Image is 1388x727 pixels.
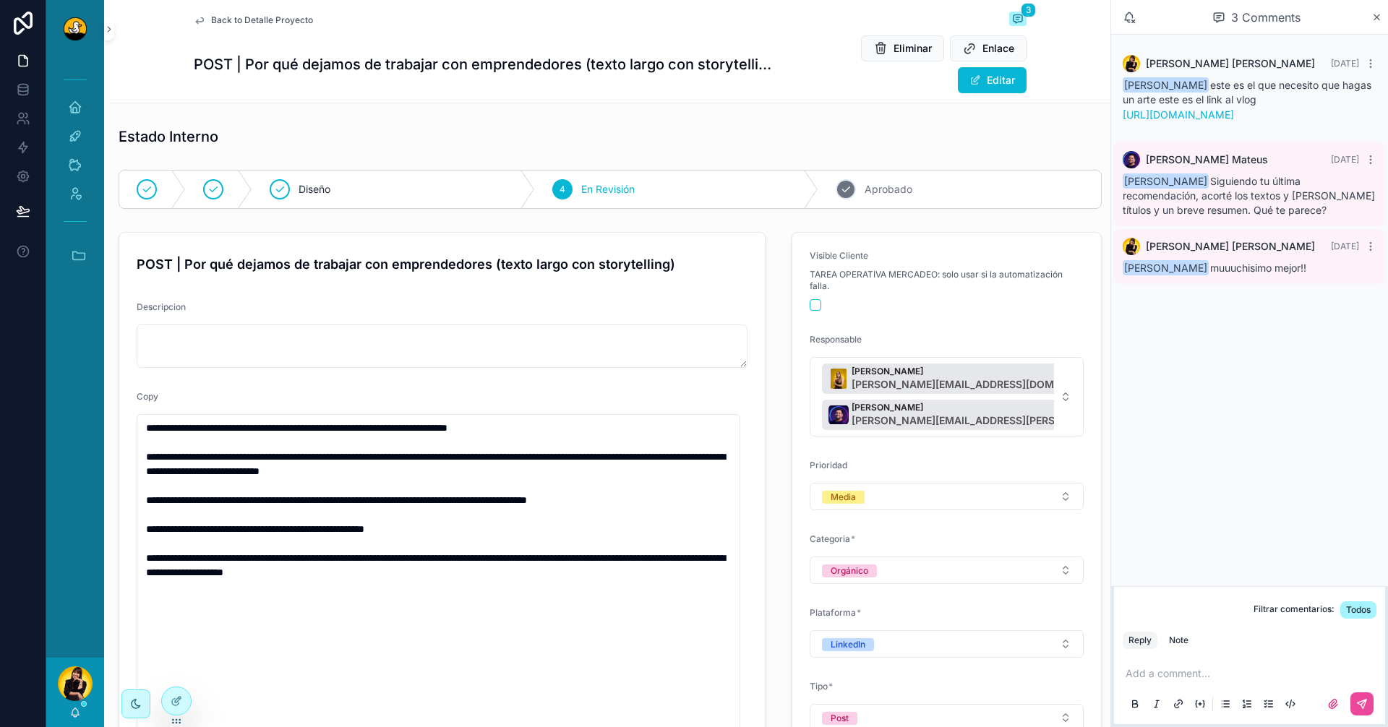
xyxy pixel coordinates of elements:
[1123,78,1376,122] div: este es el que necesito que hagas un arte este es el link al vlog
[865,182,912,197] span: Aprobado
[810,607,856,618] span: Plataforma
[852,413,1083,428] span: [PERSON_NAME][EMAIL_ADDRESS][PERSON_NAME][DOMAIN_NAME]
[810,460,847,470] span: Prioridad
[119,126,218,147] h1: Estado Interno
[1021,3,1036,17] span: 3
[560,184,565,195] span: 4
[194,54,776,74] h1: POST | Por qué dejamos de trabajar con emprendedores (texto largo con storytelling)
[831,638,865,651] div: LinkedIn
[822,563,877,577] button: Unselect ORGANICO
[1331,241,1359,251] span: [DATE]
[950,35,1027,61] button: Enlace
[810,357,1084,436] button: Select Button
[1123,260,1209,275] span: [PERSON_NAME]
[852,402,1083,413] span: [PERSON_NAME]
[137,391,158,402] span: Copy
[958,67,1027,93] button: Editar
[581,182,635,197] span: En Revisión
[810,533,850,544] span: Categoria
[894,41,932,56] span: Eliminar
[1009,12,1027,29] button: 3
[1146,56,1315,71] span: [PERSON_NAME] [PERSON_NAME]
[810,556,1084,584] button: Select Button
[211,14,313,26] span: Back to Detalle Proyecto
[1146,239,1315,254] span: [PERSON_NAME] [PERSON_NAME]
[1123,632,1157,649] button: Reply
[1331,154,1359,165] span: [DATE]
[137,301,186,312] span: Descripcion
[810,681,828,692] span: Tipo
[822,400,1104,430] button: Unselect 31
[810,269,1084,292] span: TAREA OPERATIVA MERCADEO: solo usar si la automatización falla.
[46,58,104,296] div: scrollable content
[1254,603,1335,619] span: Filtrar comentarios:
[1340,601,1376,619] button: Todos
[810,483,1084,510] button: Select Button
[1123,108,1234,121] a: [URL][DOMAIN_NAME]
[831,712,849,725] div: Post
[982,41,1014,56] span: Enlace
[810,630,1084,658] button: Select Button
[1146,152,1268,167] span: [PERSON_NAME] Mateus
[852,377,1083,392] span: [PERSON_NAME][EMAIL_ADDRESS][DOMAIN_NAME]
[822,363,1104,394] button: Unselect 5
[64,17,87,40] img: App logo
[194,14,313,26] a: Back to Detalle Proyecto
[1123,175,1375,216] span: Siguiendo tu última recomendación, acorté los textos y [PERSON_NAME] títulos y un breve resumen. ...
[822,637,874,651] button: Unselect LINKED_IN
[1123,77,1209,93] span: [PERSON_NAME]
[822,710,857,725] button: Unselect POST
[810,334,862,345] span: Responsable
[1123,262,1306,274] span: muuuchisimo mejor!!
[861,35,944,61] button: Eliminar
[299,182,330,197] span: Diseño
[1231,9,1301,26] span: 3 Comments
[810,250,868,261] span: Visible Cliente
[1163,632,1194,649] button: Note
[831,564,868,577] div: Orgánico
[1169,634,1188,646] div: Note
[1123,173,1209,189] span: [PERSON_NAME]
[1331,58,1359,69] span: [DATE]
[852,366,1083,377] span: [PERSON_NAME]
[137,254,747,274] h4: POST | Por qué dejamos de trabajar con emprendedores (texto largo con storytelling)
[831,491,856,504] div: Media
